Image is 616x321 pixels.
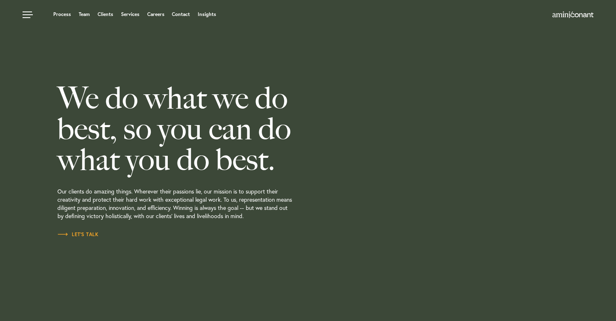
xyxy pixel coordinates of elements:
a: Services [121,12,139,17]
a: Clients [98,12,113,17]
a: Insights [198,12,216,17]
img: Amini & Conant [552,11,593,18]
a: Contact [172,12,190,17]
h2: We do what we do best, so you can do what you do best. [57,83,353,175]
p: Our clients do amazing things. Wherever their passions lie, our mission is to support their creat... [57,175,353,230]
a: Process [53,12,71,17]
a: Let’s Talk [57,230,98,239]
a: Careers [147,12,164,17]
span: Let’s Talk [57,232,98,237]
a: Team [79,12,90,17]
